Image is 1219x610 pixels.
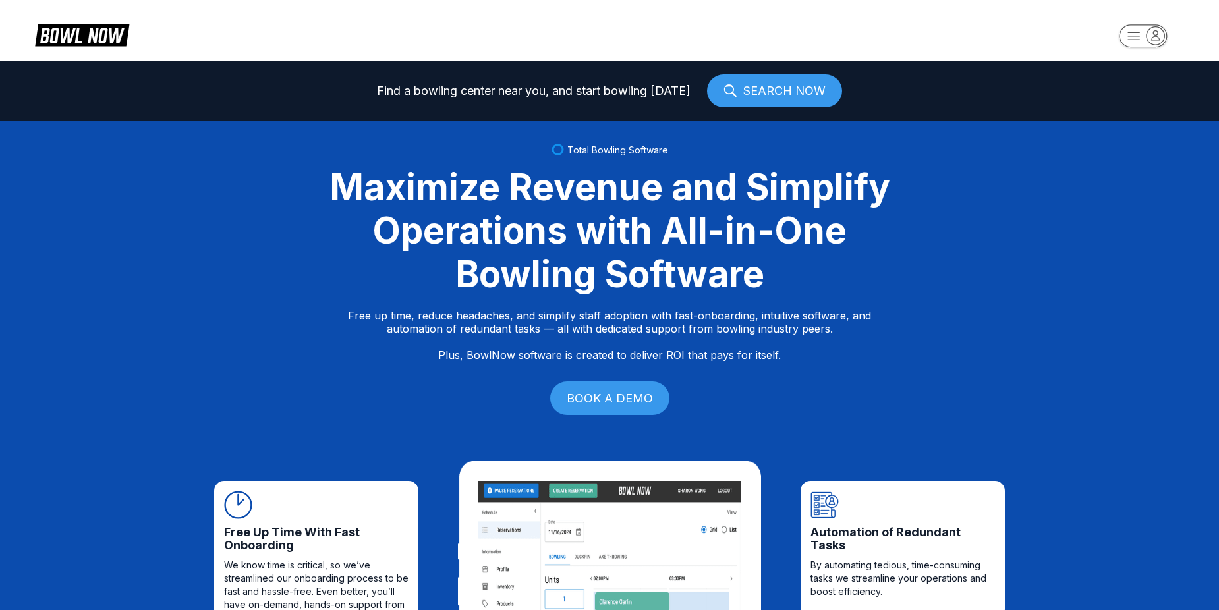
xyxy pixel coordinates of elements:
a: SEARCH NOW [707,74,842,107]
span: Automation of Redundant Tasks [810,526,995,552]
span: By automating tedious, time-consuming tasks we streamline your operations and boost efficiency. [810,559,995,598]
div: Maximize Revenue and Simplify Operations with All-in-One Bowling Software [313,165,906,296]
span: Free Up Time With Fast Onboarding [224,526,409,552]
span: Total Bowling Software [567,144,668,155]
a: BOOK A DEMO [550,381,669,415]
span: Find a bowling center near you, and start bowling [DATE] [377,84,691,97]
p: Free up time, reduce headaches, and simplify staff adoption with fast-onboarding, intuitive softw... [348,309,871,362]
